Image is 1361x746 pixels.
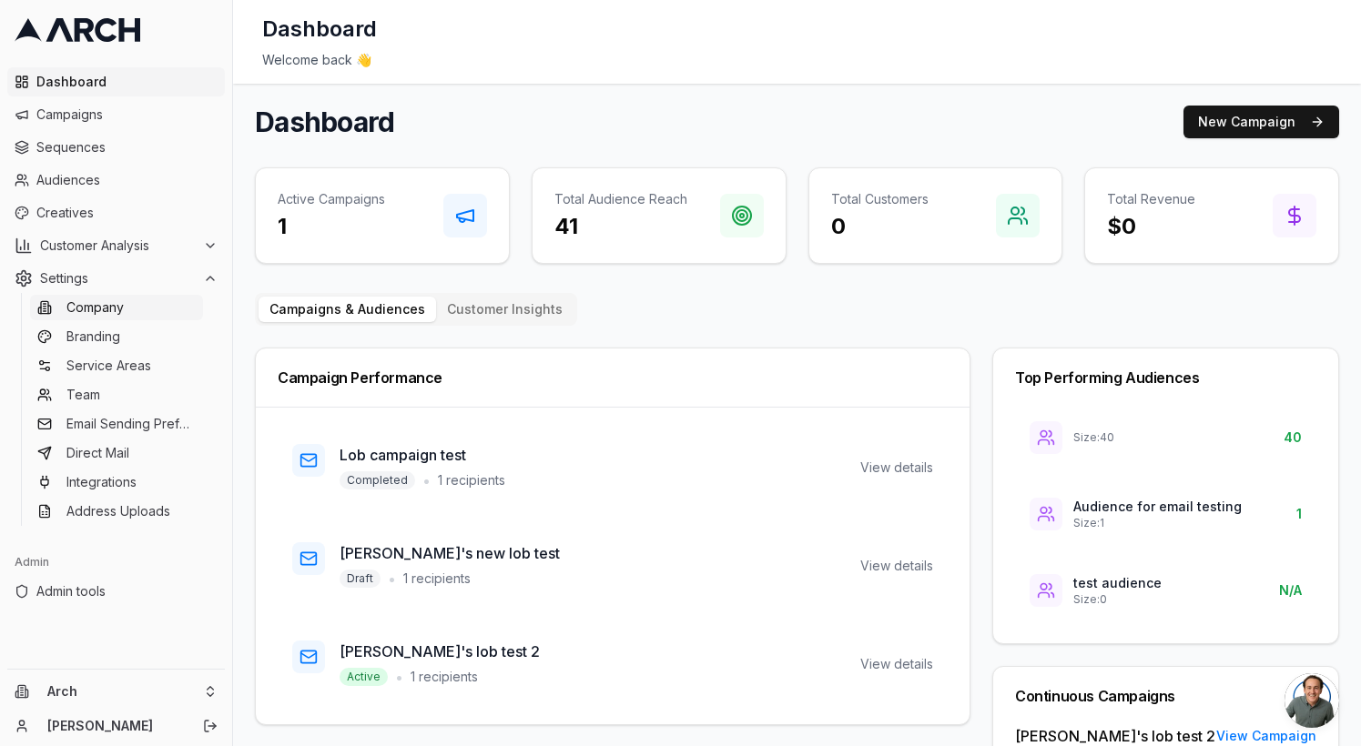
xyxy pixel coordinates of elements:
span: Settings [40,269,196,287]
div: Welcome back 👋 [262,51,1332,69]
a: Branding [30,324,203,349]
div: Open chat [1285,673,1339,728]
button: New Campaign [1183,106,1339,138]
span: Audiences [36,171,218,189]
a: Address Uploads [30,499,203,524]
button: Settings [7,264,225,293]
h3: [PERSON_NAME]'s new lob test [340,542,560,564]
span: N/A [1279,581,1302,600]
a: Service Areas [30,353,203,378]
p: Total Customers [831,190,929,208]
a: Campaigns [7,100,225,129]
button: Customer Insights [436,297,574,322]
span: Sequences [36,138,218,156]
button: Customer Analysis [7,231,225,260]
span: 1 recipients [438,471,505,489]
span: Integrations [66,473,137,491]
span: Address Uploads [66,502,170,520]
span: Company [66,298,124,317]
a: Email Sending Preferences [30,411,203,437]
span: Campaigns [36,106,218,124]
button: Campaigns & Audiences [259,297,436,322]
div: View details [860,459,933,477]
button: Arch [7,677,225,706]
span: Direct Mail [66,444,129,462]
div: Continuous Campaigns [1015,689,1316,703]
a: Creatives [7,198,225,227]
span: 1 recipients [403,570,471,588]
span: Active [340,668,388,686]
a: Company [30,295,203,320]
h1: Dashboard [255,106,394,138]
p: Audience for email testing [1073,498,1242,516]
span: Service Areas [66,357,151,375]
a: Sequences [7,133,225,162]
h3: [PERSON_NAME]'s lob test 2 [340,640,540,662]
h3: Lob campaign test [340,444,505,466]
p: Total Audience Reach [554,190,687,208]
span: 1 recipients [411,668,478,686]
div: View details [860,655,933,673]
div: View details [860,557,933,575]
div: Top Performing Audiences [1015,370,1316,385]
p: Total Revenue [1107,190,1195,208]
p: test audience [1073,574,1162,592]
a: Admin tools [7,577,225,606]
span: Arch [47,683,196,700]
span: Draft [340,570,381,588]
h1: Dashboard [262,15,377,44]
a: Team [30,382,203,408]
a: Direct Mail [30,440,203,466]
span: Creatives [36,204,218,222]
h3: 0 [831,212,929,241]
p: Size: 40 [1073,430,1114,445]
span: • [388,568,396,590]
a: [PERSON_NAME] [47,717,183,735]
span: 1 [1296,505,1302,523]
span: Branding [66,328,120,346]
span: • [422,469,431,491]
p: Size: 1 [1073,516,1242,530]
div: Campaign Performance [278,370,948,385]
h3: 1 [278,212,385,241]
button: View Campaign [1216,727,1316,745]
div: Admin [7,548,225,577]
span: Admin tools [36,582,218,600]
span: Customer Analysis [40,237,196,255]
h3: $0 [1107,212,1195,241]
p: Active Campaigns [278,190,385,208]
button: Log out [198,713,223,739]
p: Size: 0 [1073,592,1162,607]
a: Dashboard [7,67,225,96]
span: 40 [1284,428,1302,447]
span: Dashboard [36,73,218,91]
h3: 41 [554,212,687,241]
span: Team [66,386,100,404]
a: Audiences [7,166,225,195]
span: • [395,666,403,688]
span: Completed [340,471,415,489]
a: Integrations [30,469,203,495]
span: Email Sending Preferences [66,415,196,433]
